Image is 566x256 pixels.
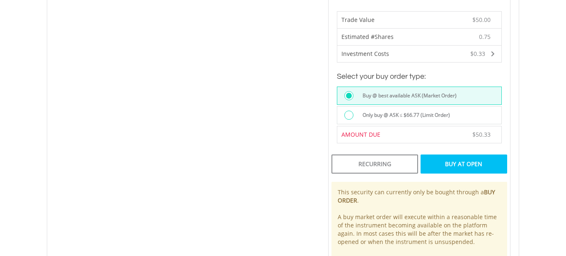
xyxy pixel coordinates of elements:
[358,111,450,120] label: Only buy @ ASK ≤ $66.77 (Limit Order)
[341,50,389,58] span: Investment Costs
[331,155,418,174] div: Recurring
[479,33,491,41] span: 0.75
[358,91,457,100] label: Buy @ best available ASK (Market Order)
[341,16,375,24] span: Trade Value
[341,130,380,138] span: AMOUNT DUE
[337,71,502,82] h3: Select your buy order type:
[472,130,491,138] span: $50.33
[421,155,507,174] div: Buy At Open
[470,50,485,58] span: $0.33
[341,33,394,41] span: Estimated #Shares
[472,16,491,24] span: $50.00
[338,188,495,204] b: BUY ORDER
